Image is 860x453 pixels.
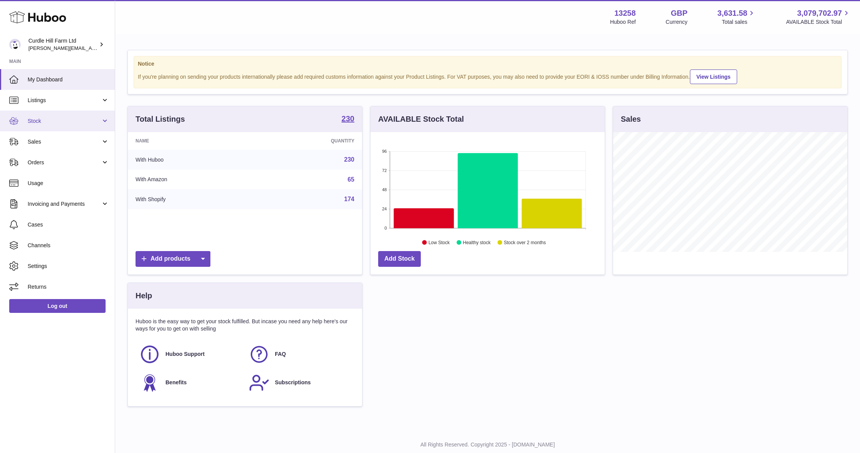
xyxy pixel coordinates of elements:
span: Huboo Support [165,350,205,358]
span: Benefits [165,379,187,386]
td: With Amazon [128,170,256,190]
span: Listings [28,97,101,104]
a: 230 [342,115,354,124]
span: Sales [28,138,101,145]
span: Total sales [722,18,756,26]
a: Benefits [139,372,241,393]
span: My Dashboard [28,76,109,83]
span: Cases [28,221,109,228]
a: Add Stock [378,251,421,267]
span: FAQ [275,350,286,358]
h3: AVAILABLE Stock Total [378,114,464,124]
a: View Listings [690,69,737,84]
text: Stock over 2 months [504,240,546,245]
th: Name [128,132,256,150]
a: Subscriptions [249,372,351,393]
p: All Rights Reserved. Copyright 2025 - [DOMAIN_NAME] [121,441,854,448]
th: Quantity [256,132,362,150]
text: 24 [382,207,387,211]
span: 3,631.58 [718,8,748,18]
text: 0 [384,226,387,230]
h3: Sales [621,114,641,124]
span: Channels [28,242,109,249]
td: With Shopify [128,189,256,209]
text: 48 [382,187,387,192]
text: 96 [382,149,387,154]
span: AVAILABLE Stock Total [786,18,851,26]
span: Settings [28,263,109,270]
span: Invoicing and Payments [28,200,101,208]
strong: 13258 [614,8,636,18]
div: If you're planning on sending your products internationally please add required customs informati... [138,68,837,84]
span: Usage [28,180,109,187]
td: With Huboo [128,150,256,170]
a: 174 [344,196,354,202]
h3: Help [136,291,152,301]
a: Log out [9,299,106,313]
a: Huboo Support [139,344,241,365]
span: Subscriptions [275,379,311,386]
div: Huboo Ref [610,18,636,26]
a: 3,079,702.97 AVAILABLE Stock Total [786,8,851,26]
a: 3,631.58 Total sales [718,8,756,26]
span: Returns [28,283,109,291]
a: Add products [136,251,210,267]
strong: Notice [138,60,837,68]
a: 230 [344,156,354,163]
strong: GBP [671,8,687,18]
a: FAQ [249,344,351,365]
div: Curdle Hill Farm Ltd [28,37,98,52]
img: miranda@diddlysquatfarmshop.com [9,39,21,50]
strong: 230 [342,115,354,122]
a: 65 [347,176,354,183]
text: 72 [382,168,387,173]
h3: Total Listings [136,114,185,124]
span: Orders [28,159,101,166]
text: Healthy stock [463,240,491,245]
span: 3,079,702.97 [797,8,842,18]
div: Currency [666,18,688,26]
span: Stock [28,117,101,125]
span: [PERSON_NAME][EMAIL_ADDRESS][DOMAIN_NAME] [28,45,154,51]
text: Low Stock [428,240,450,245]
p: Huboo is the easy way to get your stock fulfilled. But incase you need any help here's our ways f... [136,318,354,332]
